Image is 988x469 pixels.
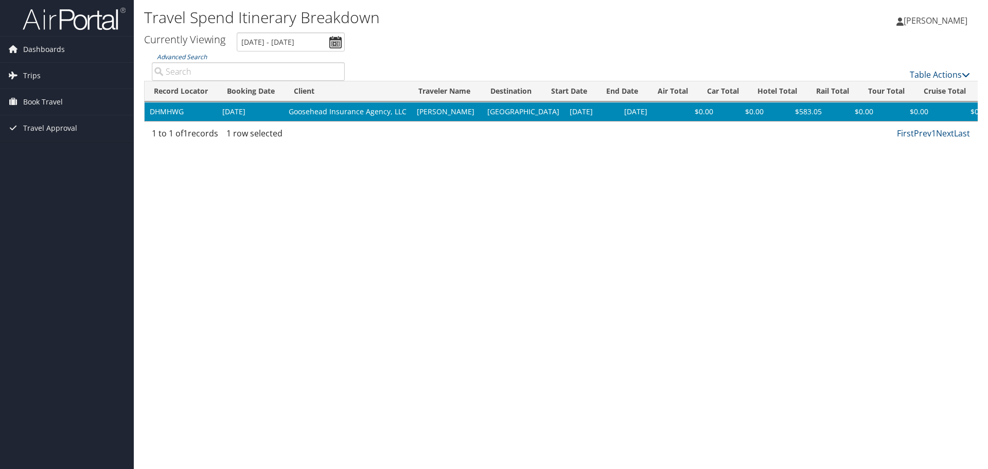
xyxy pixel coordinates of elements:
[412,102,482,121] td: [PERSON_NAME]
[284,102,412,121] td: Goosehead Insurance Agency, LLC
[931,128,936,139] a: 1
[910,69,970,80] a: Table Actions
[218,81,285,101] th: Booking Date: activate to sort column ascending
[237,32,345,51] input: [DATE] - [DATE]
[144,7,700,28] h1: Travel Spend Itinerary Breakdown
[409,81,481,101] th: Traveler Name: activate to sort column ascending
[144,32,225,46] h3: Currently Viewing
[217,102,284,121] td: [DATE]
[23,7,126,31] img: airportal-logo.png
[936,128,954,139] a: Next
[183,128,188,139] span: 1
[648,81,697,101] th: Air Total: activate to sort column ascending
[23,37,65,62] span: Dashboards
[718,102,769,121] td: $0.00
[597,81,648,101] th: End Date: activate to sort column ascending
[152,127,345,145] div: 1 to 1 of records
[914,128,931,139] a: Prev
[145,81,218,101] th: Record Locator: activate to sort column ascending
[748,81,806,101] th: Hotel Total: activate to sort column ascending
[896,5,978,36] a: [PERSON_NAME]
[152,62,345,81] input: Advanced Search
[806,81,858,101] th: Rail Total: activate to sort column ascending
[285,81,409,101] th: Client: activate to sort column ascending
[145,102,217,121] td: DHMHWG
[564,102,619,121] td: [DATE]
[23,115,77,141] span: Travel Approval
[827,102,878,121] td: $0.00
[954,128,970,139] a: Last
[769,102,827,121] td: $583.05
[858,81,914,101] th: Tour Total: activate to sort column ascending
[226,128,283,139] span: 1 row selected
[482,102,564,121] td: [GEOGRAPHIC_DATA]
[23,63,41,89] span: Trips
[542,81,597,101] th: Start Date: activate to sort column ascending
[157,53,207,61] a: Advanced Search
[481,81,542,101] th: Destination: activate to sort column ascending
[897,128,914,139] a: First
[904,15,967,26] span: [PERSON_NAME]
[669,102,718,121] td: $0.00
[619,102,669,121] td: [DATE]
[878,102,933,121] td: $0.00
[23,89,63,115] span: Book Travel
[697,81,748,101] th: Car Total: activate to sort column ascending
[914,81,975,101] th: Cruise Total: activate to sort column ascending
